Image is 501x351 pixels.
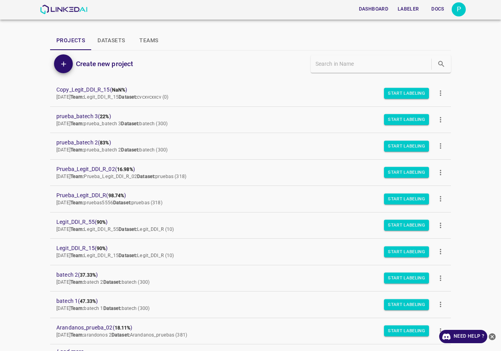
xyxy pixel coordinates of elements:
b: 90% [97,220,106,225]
a: Legit_DDI_R_55(90%)[DATE]Team:Legit_DDI_R_55Dataset:Legit_DDI_R (10) [50,212,451,239]
button: more [432,243,449,261]
button: Docs [425,3,450,16]
a: Need Help ? [439,330,487,343]
b: Team: [70,94,84,100]
b: Team: [70,121,84,126]
a: Labeler [393,1,424,17]
b: Dataset: [121,147,139,153]
b: NaN% [112,87,126,93]
b: 16.98% [117,167,133,172]
span: [DATE] batech 1 batech (300) [56,306,150,311]
button: search [433,56,449,72]
b: 90% [97,246,106,251]
button: more [432,296,449,313]
button: more [432,111,449,128]
span: [DATE] Legit_DDI_R_15 Legit_DDI_R (10) [56,253,174,258]
a: Copy_Legit_DDI_R_15(NaN%)[DATE]Team:Legit_DDI_R_15Dataset:cvcxvcxxcv (0) [50,80,451,106]
button: more [432,269,449,287]
span: [DATE] prueba_batech 3 batech (300) [56,121,168,126]
button: Teams [131,31,166,50]
div: P [452,2,466,16]
b: 47.33% [80,299,96,304]
span: Prueba_Legit_DDI_R ( ) [56,191,432,200]
b: Team: [70,200,84,205]
button: more [432,322,449,340]
button: Add [54,54,73,73]
span: batech 1 ( ) [56,297,432,305]
span: prueba_batech 2 ( ) [56,139,432,147]
b: Team: [70,253,84,258]
button: Start Labeling [384,193,429,204]
span: [DATE] Legit_DDI_R_55 Legit_DDI_R (10) [56,227,174,232]
b: 22% [100,114,109,119]
a: Create new project [73,58,133,69]
button: Start Labeling [384,220,429,231]
b: Dataset: [113,200,132,205]
b: Team: [70,306,84,311]
a: Arandanos_prueba_02(18.11%)[DATE]Team:arandonos 2Dataset:Arandanos_pruebas (381) [50,318,451,344]
a: Prueba_Legit_DDI_R_02(16.98%)[DATE]Team:Prueba_Legit_DDI_R_02Dataset:pruebas (318) [50,160,451,186]
a: batech 1(47.33%)[DATE]Team:batech 1Dataset:batech (300) [50,292,451,318]
a: Prueba_Legit_DDI_R(98.74%)[DATE]Team:pruebas5556Dataset:pruebas (318) [50,186,451,212]
h6: Create new project [76,58,133,69]
button: more [432,137,449,155]
span: Legit_DDI_R_55 ( ) [56,218,432,226]
b: 37.33% [80,272,96,278]
span: Prueba_Legit_DDI_R_02 ( ) [56,165,432,173]
b: 83% [100,140,109,146]
span: [DATE] Legit_DDI_R_15 cvcxvcxxcv (0) [56,94,168,100]
input: Search in Name [315,58,430,70]
a: prueba_batech 2(83%)[DATE]Team:prueba_batech 2Dataset:batech (300) [50,133,451,159]
span: Legit_DDI_R_15 ( ) [56,244,432,252]
a: batech 2(37.33%)[DATE]Team:batech 2Dataset:batech (300) [50,265,451,292]
button: Start Labeling [384,114,429,125]
button: Start Labeling [384,299,429,310]
a: Legit_DDI_R_15(90%)[DATE]Team:Legit_DDI_R_15Dataset:Legit_DDI_R (10) [50,239,451,265]
button: Projects [50,31,91,50]
span: batech 2 ( ) [56,271,432,279]
button: Start Labeling [384,140,429,151]
button: Dashboard [356,3,391,16]
b: Dataset: [119,227,137,232]
button: Datasets [91,31,131,50]
button: Open settings [452,2,466,16]
a: Docs [424,1,452,17]
button: Start Labeling [384,88,429,99]
b: Team: [70,332,84,338]
b: Dataset: [137,174,155,179]
a: prueba_batech 3(22%)[DATE]Team:prueba_batech 3Dataset:batech (300) [50,107,451,133]
b: Dataset: [103,279,122,285]
a: Dashboard [354,1,393,17]
button: more [432,164,449,181]
button: Start Labeling [384,167,429,178]
button: Labeler [395,3,422,16]
button: more [432,190,449,208]
img: LinkedAI [40,5,87,14]
button: Start Labeling [384,246,429,257]
b: 18.11% [115,325,131,331]
button: more [432,216,449,234]
span: Copy_Legit_DDI_R_15 ( ) [56,86,432,94]
button: more [432,85,449,102]
b: Dataset: [112,332,130,338]
b: Dataset: [119,253,137,258]
b: Dataset: [103,306,122,311]
span: Arandanos_prueba_02 ( ) [56,324,432,332]
button: Start Labeling [384,273,429,284]
span: [DATE] batech 2 batech (300) [56,279,150,285]
b: Dataset: [121,121,139,126]
button: Start Labeling [384,326,429,337]
b: Dataset: [119,94,137,100]
span: prueba_batech 3 ( ) [56,112,432,121]
b: 98.74% [108,193,124,198]
span: [DATE] arandonos 2 Arandanos_pruebas (381) [56,332,187,338]
span: [DATE] pruebas5556 pruebas (318) [56,200,162,205]
button: close-help [487,330,497,343]
b: Team: [70,174,84,179]
span: [DATE] prueba_batech 2 batech (300) [56,147,168,153]
b: Team: [70,147,84,153]
b: Team: [70,279,84,285]
span: [DATE] Prueba_Legit_DDI_R_02 pruebas (318) [56,174,186,179]
b: Team: [70,227,84,232]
